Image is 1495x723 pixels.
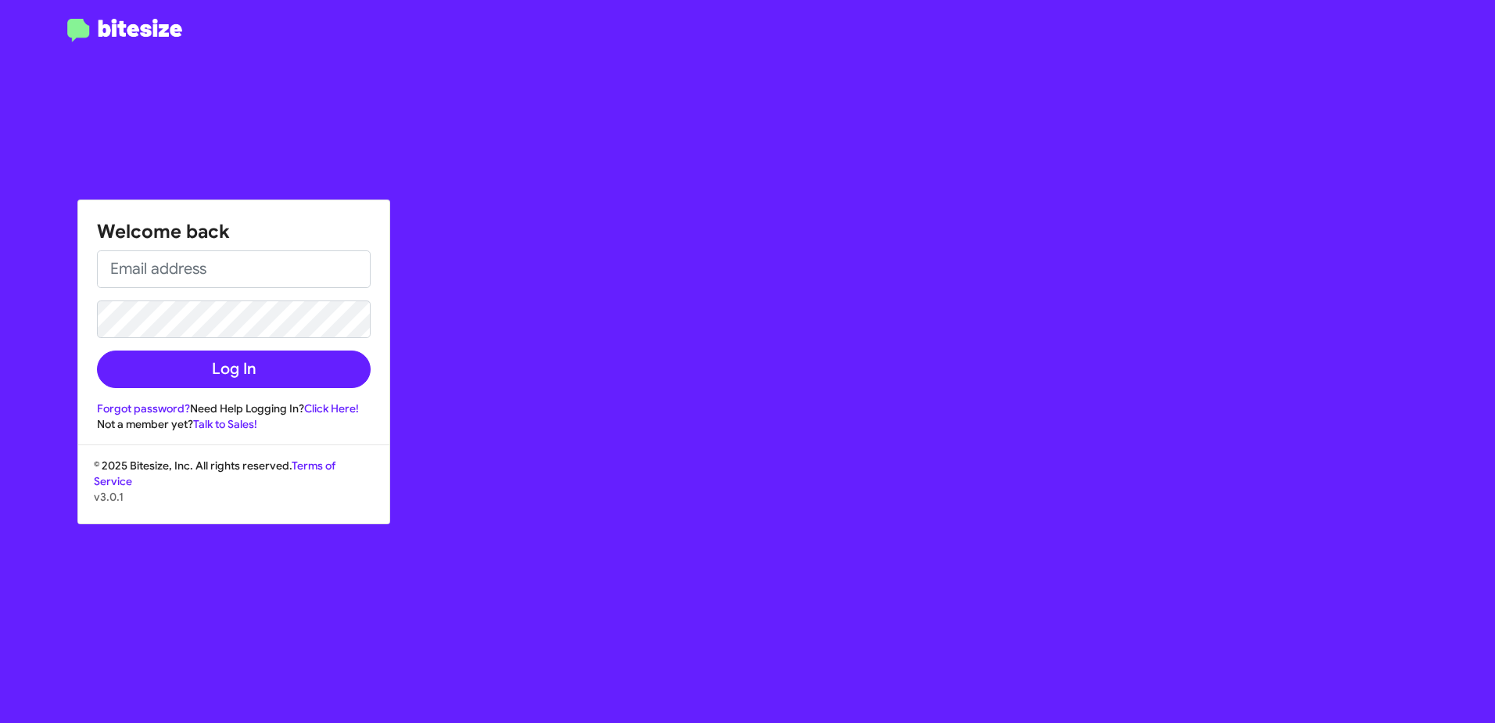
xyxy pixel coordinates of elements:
a: Terms of Service [94,459,335,488]
div: © 2025 Bitesize, Inc. All rights reserved. [78,458,389,523]
a: Talk to Sales! [193,417,257,431]
p: v3.0.1 [94,489,374,505]
h1: Welcome back [97,219,371,244]
a: Click Here! [304,401,359,415]
div: Need Help Logging In? [97,401,371,416]
div: Not a member yet? [97,416,371,432]
input: Email address [97,250,371,288]
a: Forgot password? [97,401,190,415]
button: Log In [97,351,371,388]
